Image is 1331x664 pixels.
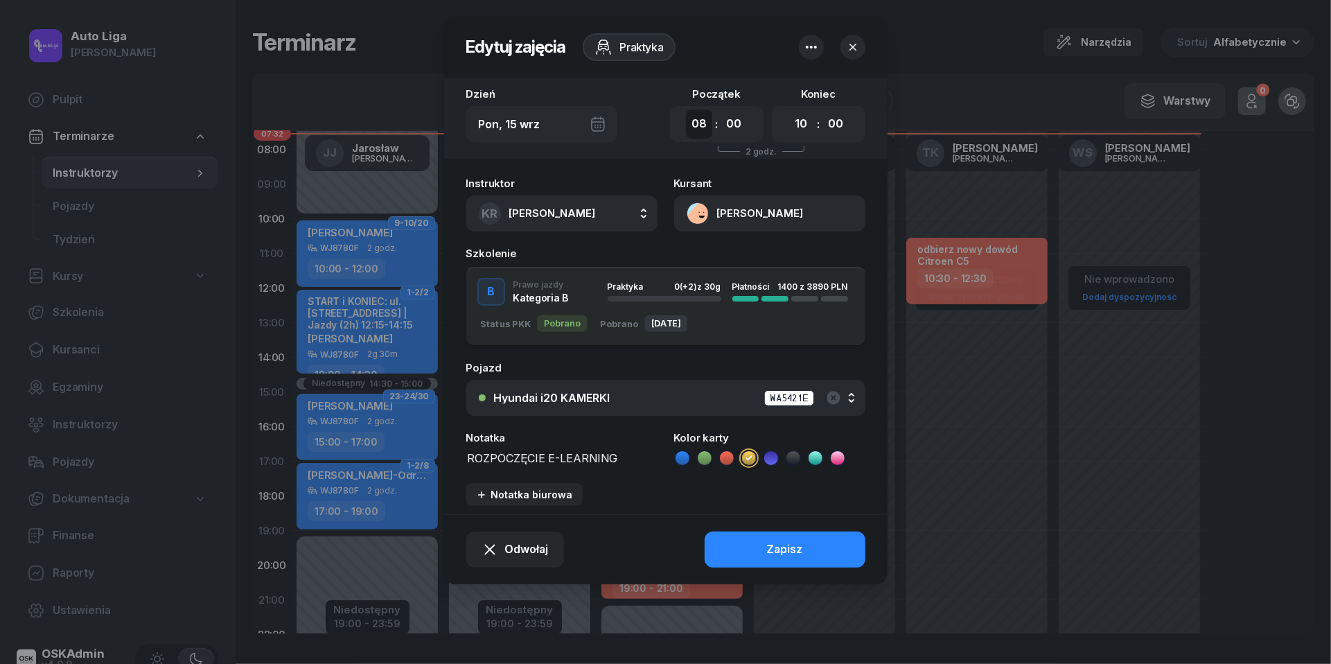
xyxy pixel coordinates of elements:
[715,116,718,132] div: :
[476,489,573,500] div: Notatka biurowa
[466,483,583,506] button: Notatka biurowa
[764,390,814,406] div: WA5421E
[705,532,865,568] button: Zapisz
[817,116,820,132] div: :
[505,541,549,559] span: Odwołaj
[674,195,865,231] button: [PERSON_NAME]
[767,541,803,559] div: Zapisz
[466,380,865,416] button: Hyundai i20 KAMERKIWA5421E
[509,207,596,220] span: [PERSON_NAME]
[482,208,497,220] span: KR
[466,195,658,231] button: KR[PERSON_NAME]
[466,36,566,58] h2: Edytuj zajęcia
[466,532,564,568] button: Odwołaj
[494,392,610,403] div: Hyundai i20 KAMERKI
